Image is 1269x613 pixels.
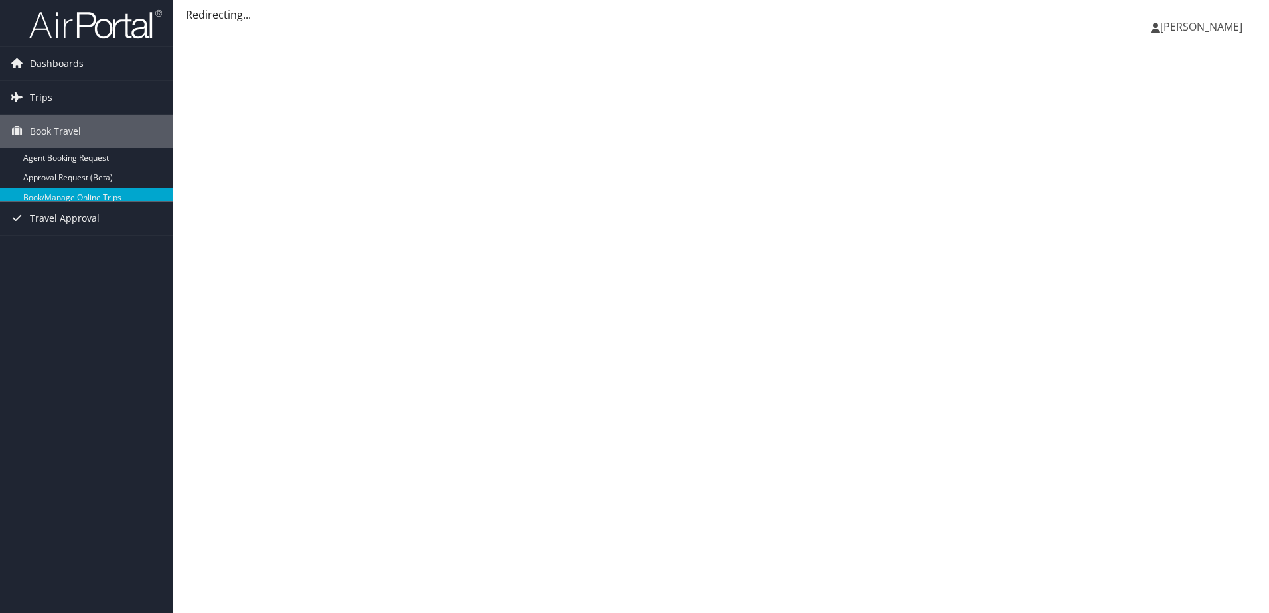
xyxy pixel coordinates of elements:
[1160,19,1242,34] span: [PERSON_NAME]
[186,7,1256,23] div: Redirecting...
[1151,7,1256,46] a: [PERSON_NAME]
[30,115,81,148] span: Book Travel
[30,47,84,80] span: Dashboards
[29,9,162,40] img: airportal-logo.png
[30,202,100,235] span: Travel Approval
[30,81,52,114] span: Trips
